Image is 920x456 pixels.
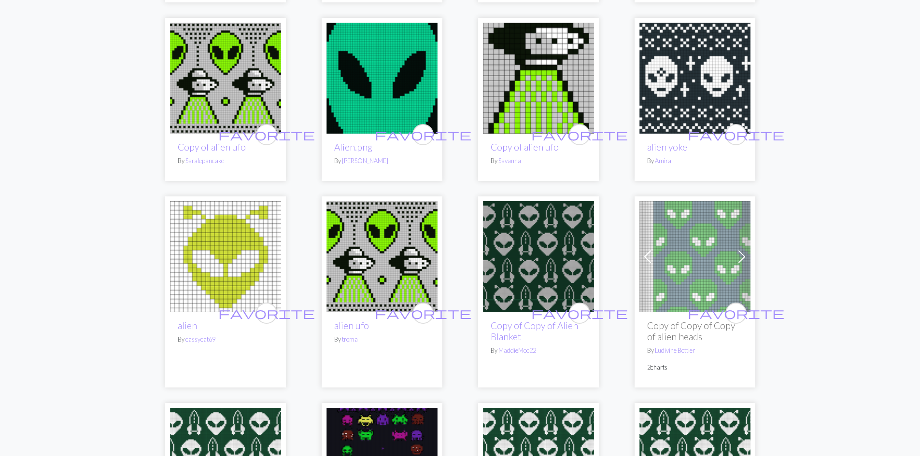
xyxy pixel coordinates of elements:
span: favorite [688,305,784,320]
a: alien [178,320,197,331]
a: alien ufo [326,251,438,260]
a: alien yoke [639,72,750,82]
button: favourite [412,303,434,324]
button: favourite [725,124,747,145]
i: favourite [531,125,628,144]
a: alien yoke [647,141,687,152]
a: Copy of alien ufo [491,141,559,152]
p: By [647,346,743,355]
span: favorite [218,305,315,320]
a: [PERSON_NAME] [342,157,388,165]
p: By [491,346,586,355]
i: favourite [688,125,784,144]
p: By [178,156,273,166]
a: troma [342,335,358,343]
h2: Copy of Copy of Copy of alien heads [647,320,743,342]
img: alien [170,201,281,312]
a: Copy of Copy of Alien Blanket [491,320,578,342]
a: Alien.png [334,141,372,152]
a: MaddieMoo22 [498,346,536,354]
p: By [491,156,586,166]
p: By [178,335,273,344]
span: favorite [218,127,315,142]
p: 2 charts [647,363,743,372]
img: alien heads [639,201,750,312]
img: Alien.png [326,23,438,134]
a: Copy of alien ufo [178,141,246,152]
a: Alien Blanket [483,251,594,260]
p: By [334,335,430,344]
button: favourite [725,303,747,324]
button: favourite [256,303,277,324]
a: alien [170,251,281,260]
a: alien heads [639,251,750,260]
a: alien ufo [334,320,369,331]
a: Ludivine Bottier [655,346,695,354]
a: Saralepancake [185,157,224,165]
i: favourite [218,304,315,323]
a: cassycat69 [185,335,215,343]
a: Savanna [498,157,521,165]
span: favorite [375,305,471,320]
p: By [334,156,430,166]
button: favourite [256,124,277,145]
img: Alien Blanket [483,201,594,312]
a: Amira [655,157,671,165]
i: favourite [688,304,784,323]
img: alien ufo [483,23,594,134]
span: favorite [688,127,784,142]
img: alien ufo [170,23,281,134]
a: alien ufo [483,72,594,82]
span: favorite [375,127,471,142]
span: favorite [531,305,628,320]
span: favorite [531,127,628,142]
a: Alien.png [326,72,438,82]
button: favourite [569,124,590,145]
i: favourite [375,125,471,144]
i: favourite [218,125,315,144]
img: alien ufo [326,201,438,312]
p: By [647,156,743,166]
a: alien ufo [170,72,281,82]
button: favourite [569,303,590,324]
i: favourite [375,304,471,323]
img: alien yoke [639,23,750,134]
i: favourite [531,304,628,323]
button: favourite [412,124,434,145]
